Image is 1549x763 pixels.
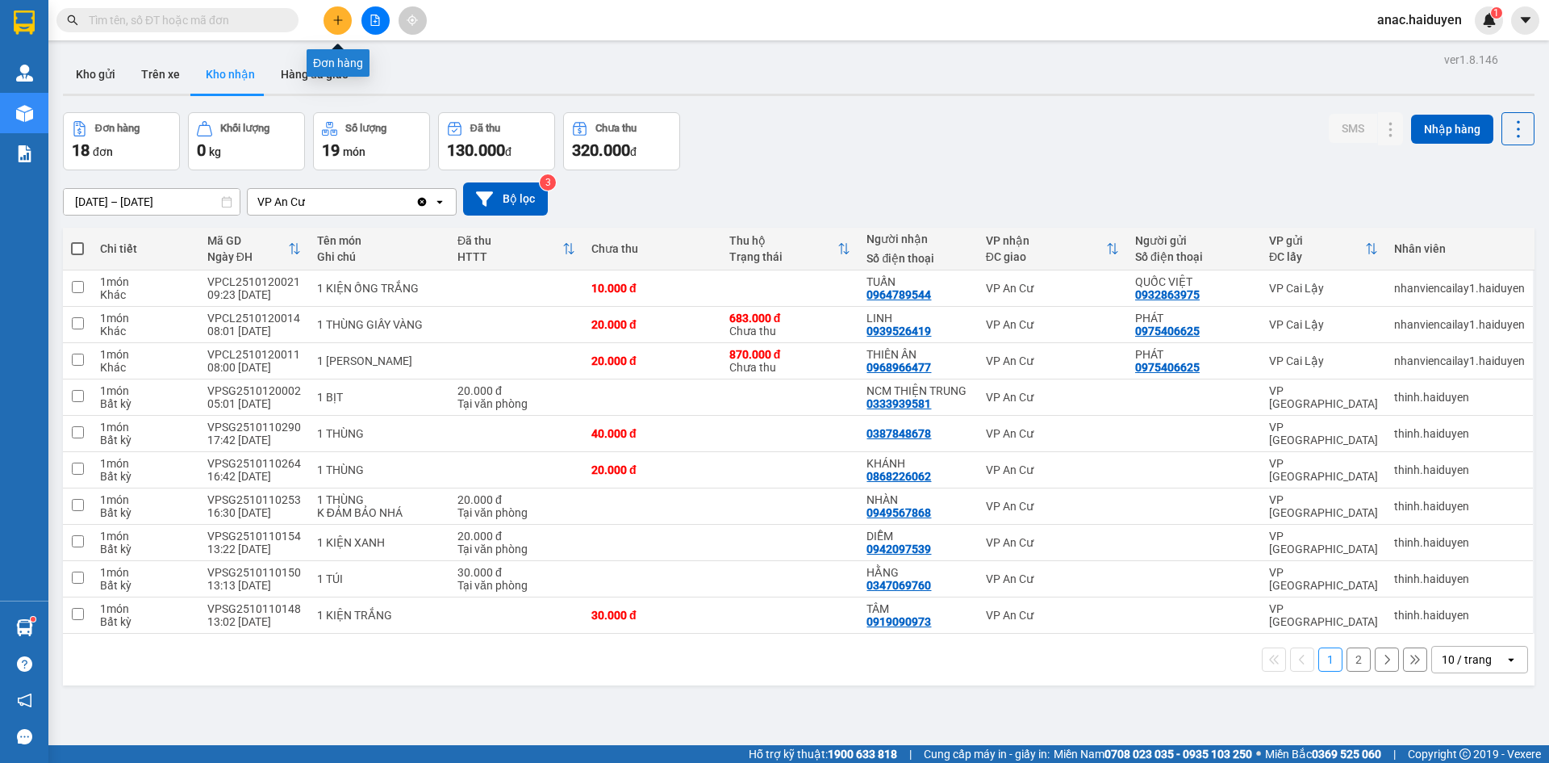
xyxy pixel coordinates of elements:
span: món [343,145,365,158]
div: VP [GEOGRAPHIC_DATA] [1269,566,1378,592]
div: VP gửi [1269,234,1365,247]
div: Chưa thu [729,312,851,337]
div: Chưa thu [591,242,713,255]
input: Tìm tên, số ĐT hoặc mã đơn [89,11,279,29]
button: caret-down [1511,6,1539,35]
div: 1 món [100,602,191,615]
button: Số lượng19món [313,112,430,170]
div: THIÊN ÂN [866,348,969,361]
input: Selected VP An Cư. [307,194,308,210]
div: 1 món [100,312,191,325]
div: Bất kỳ [100,397,191,410]
span: search [67,15,78,26]
div: VP [GEOGRAPHIC_DATA] [1269,384,1378,410]
button: file-add [361,6,390,35]
div: 16:42 [DATE] [207,470,301,483]
div: 0919090973 [866,615,931,628]
div: VPSG2510120002 [207,384,301,397]
div: 0333939581 [866,397,931,410]
div: 0387848678 [866,427,931,440]
button: Chưa thu320.000đ [563,112,680,170]
div: DIỄM [866,530,969,543]
div: Chi tiết [100,242,191,255]
div: VP An Cư [986,609,1119,622]
div: 09:23 [DATE] [207,288,301,301]
span: Hỗ trợ kỹ thuật: [749,745,897,763]
div: Chưa thu [729,348,851,374]
button: Nhập hàng [1411,115,1493,144]
div: Tại văn phòng [457,543,575,555]
span: anac.haiduyen [1364,10,1475,30]
div: 40.000 đ [591,427,713,440]
div: 1 món [100,275,191,288]
svg: open [433,195,446,208]
div: 0964789544 [866,288,931,301]
button: plus [324,6,352,35]
div: nhanviencailay1.haiduyen [1394,282,1525,295]
div: TUẤN [866,275,969,288]
sup: 1 [31,617,35,622]
th: Toggle SortBy [449,228,583,270]
div: thinh.haiduyen [1394,536,1525,549]
div: Chưa thu [595,123,637,134]
th: Toggle SortBy [721,228,859,270]
div: Khác [100,325,191,337]
span: 18 [72,140,90,160]
div: 0975406625 [1135,361,1200,374]
div: VPCL2510120021 [207,275,301,288]
div: VPCL2510120011 [207,348,301,361]
div: 1 món [100,457,191,470]
div: 0968966477 [866,361,931,374]
div: K ĐẢM BẢO NHÁ [317,506,441,519]
div: Khác [100,361,191,374]
div: Khối lượng [220,123,269,134]
div: Số điện thoại [1135,250,1253,263]
div: Trạng thái [729,250,838,263]
button: Kho nhận [193,55,268,94]
div: VP Cai Lậy [1269,354,1378,367]
div: NCM THIỆN TRUNG [866,384,969,397]
div: 1 TÚI [317,572,441,585]
div: Số lượng [345,123,386,134]
span: đơn [93,145,113,158]
div: 05:01 [DATE] [207,397,301,410]
div: 1 món [100,566,191,579]
span: notification [17,693,32,708]
span: 19 [322,140,340,160]
div: Thu hộ [729,234,838,247]
div: VP nhận [986,234,1106,247]
div: nhanviencailay1.haiduyen [1394,354,1525,367]
div: VP [GEOGRAPHIC_DATA] [1269,493,1378,519]
div: Ghi chú [317,250,441,263]
div: HẰNG [866,566,969,579]
div: 683.000 đ [729,312,851,325]
div: 1 KIỆN XANH [317,536,441,549]
div: Khác [100,288,191,301]
div: 1 KIỆN TRẮNG [317,609,441,622]
div: 1 THÙNG MILO [317,354,441,367]
div: VP An Cư [986,354,1119,367]
div: ĐC giao [986,250,1106,263]
div: Tại văn phòng [457,579,575,592]
span: | [909,745,912,763]
div: QUỐC VIỆT [1135,275,1253,288]
div: 16:30 [DATE] [207,506,301,519]
img: warehouse-icon [16,65,33,82]
div: Mã GD [207,234,288,247]
span: Cung cấp máy in - giấy in: [924,745,1050,763]
div: 30.000 đ [591,609,713,622]
span: question-circle [17,656,32,672]
span: caret-down [1518,13,1533,27]
span: 130.000 [447,140,505,160]
div: VP [GEOGRAPHIC_DATA] [1269,530,1378,555]
div: VP Cai Lậy [1269,318,1378,331]
div: PHÁT [1135,348,1253,361]
div: 10.000 đ [591,282,713,295]
div: 0949567868 [866,506,931,519]
button: Đã thu130.000đ [438,112,555,170]
img: solution-icon [16,145,33,162]
span: ⚪️ [1256,751,1261,757]
button: aim [399,6,427,35]
div: 1 món [100,530,191,543]
div: Số điện thoại [866,252,969,265]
